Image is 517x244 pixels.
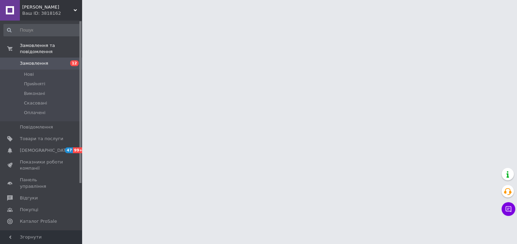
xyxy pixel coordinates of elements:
[20,42,82,55] span: Замовлення та повідомлення
[20,177,63,189] span: Панель управління
[3,24,81,36] input: Пошук
[24,110,46,116] span: Оплачені
[20,195,38,201] span: Відгуки
[20,124,53,130] span: Повідомлення
[65,147,73,153] span: 47
[20,218,57,224] span: Каталог ProSale
[24,90,45,97] span: Виконані
[20,136,63,142] span: Товари та послуги
[73,147,84,153] span: 99+
[22,10,82,16] div: Ваш ID: 3818162
[22,4,74,10] span: ФОП Майстренко Андрій Миколайович
[70,60,79,66] span: 12
[20,207,38,213] span: Покупці
[24,100,47,106] span: Скасовані
[20,159,63,171] span: Показники роботи компанії
[502,202,515,216] button: Чат з покупцем
[20,60,48,66] span: Замовлення
[20,147,70,154] span: [DEMOGRAPHIC_DATA]
[24,81,45,87] span: Прийняті
[24,71,34,77] span: Нові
